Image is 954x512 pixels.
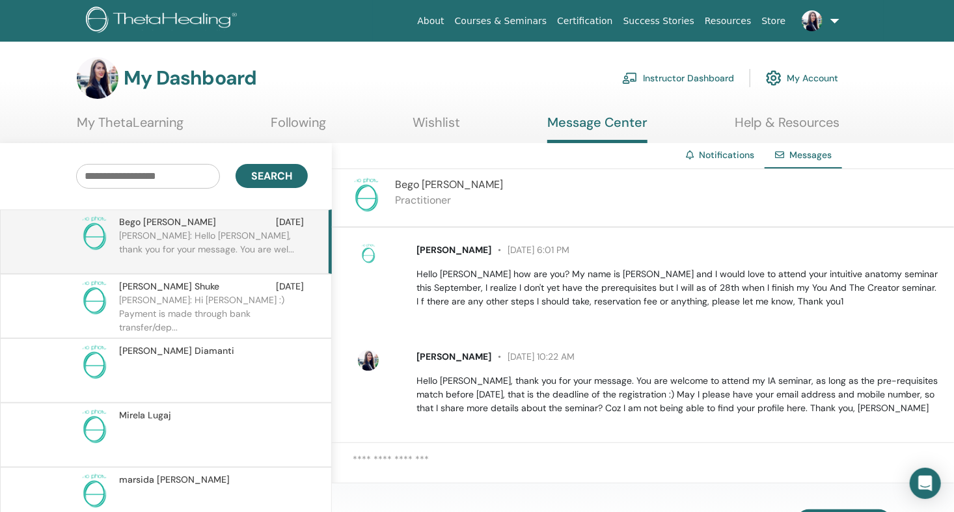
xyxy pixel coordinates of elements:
img: no-photo.png [358,243,379,264]
span: [PERSON_NAME] [417,351,492,362]
p: Practitioner [395,193,503,208]
a: Following [271,115,326,140]
img: logo.png [86,7,241,36]
a: Certification [552,9,618,33]
span: [DATE] 6:01 PM [492,244,570,256]
a: Wishlist [413,115,461,140]
img: no-photo.png [76,409,113,445]
a: Store [757,9,791,33]
p: [PERSON_NAME]: Hello [PERSON_NAME], thank you for your message. You are wel... [119,229,308,268]
a: Notifications [699,149,754,161]
img: default.jpg [77,57,118,99]
div: Open Intercom Messenger [910,468,941,499]
span: marsida [PERSON_NAME] [119,473,230,487]
img: default.jpg [358,350,379,371]
span: [DATE] [276,215,304,229]
a: My ThetaLearning [77,115,184,140]
img: no-photo.png [348,177,385,213]
img: chalkboard-teacher.svg [622,72,638,84]
img: no-photo.png [76,344,113,381]
a: Resources [700,9,757,33]
a: Instructor Dashboard [622,64,734,92]
span: [PERSON_NAME] Diamanti [119,344,234,358]
a: About [412,9,449,33]
img: no-photo.png [76,215,113,252]
img: default.jpg [802,10,823,31]
a: Success Stories [618,9,700,33]
a: My Account [766,64,838,92]
p: Hello [PERSON_NAME] how are you? My name is [PERSON_NAME] and I would love to attend your intuiti... [417,267,939,308]
span: [DATE] [276,280,304,293]
span: Mirela Lugaj [119,409,171,422]
button: Search [236,164,308,188]
a: Courses & Seminars [450,9,552,33]
span: Bego [PERSON_NAME] [395,178,503,191]
p: Hello [PERSON_NAME], thank you for your message. You are welcome to attend my IA seminar, as long... [417,374,939,415]
span: [PERSON_NAME] [417,244,492,256]
span: Search [251,169,292,183]
img: no-photo.png [76,280,113,316]
a: Message Center [547,115,647,143]
span: Messages [789,149,832,161]
span: [PERSON_NAME] Shuke [119,280,219,293]
span: [DATE] 10:22 AM [492,351,575,362]
h3: My Dashboard [124,66,256,90]
span: Bego [PERSON_NAME] [119,215,216,229]
a: Help & Resources [735,115,839,140]
img: no-photo.png [76,473,113,509]
p: [PERSON_NAME]: Hi [PERSON_NAME] :) Payment is made through bank transfer/dep... [119,293,308,332]
img: cog.svg [766,67,782,89]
